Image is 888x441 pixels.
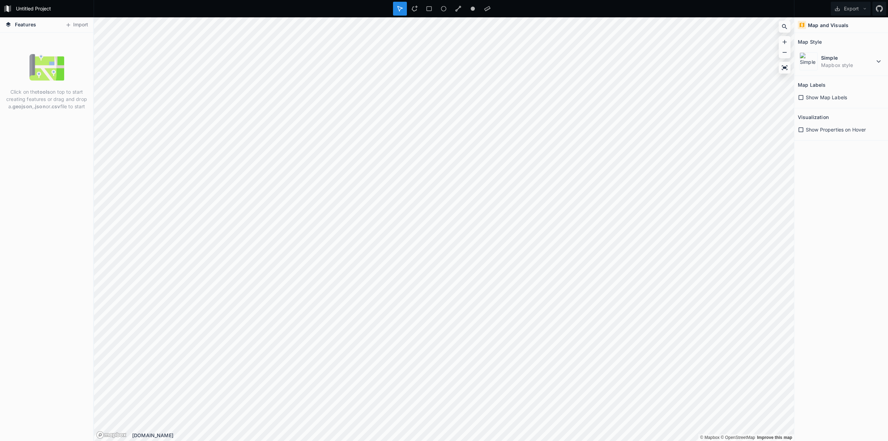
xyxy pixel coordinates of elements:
[821,54,874,61] dt: Simple
[721,435,755,440] a: OpenStreetMap
[800,52,818,70] img: Simple
[821,61,874,69] dd: Mapbox style
[831,2,871,16] button: Export
[50,103,60,109] strong: .csv
[11,103,32,109] strong: .geojson
[700,435,719,440] a: Mapbox
[34,103,46,109] strong: .json
[806,94,847,101] span: Show Map Labels
[29,50,64,85] img: empty
[808,22,848,29] h4: Map and Visuals
[798,36,822,47] h2: Map Style
[798,112,829,122] h2: Visualization
[757,435,792,440] a: Map feedback
[15,21,36,28] span: Features
[806,126,866,133] span: Show Properties on Hover
[37,89,50,95] strong: tools
[96,431,127,439] a: Mapbox logo
[62,19,92,31] button: Import
[5,88,88,110] p: Click on the on top to start creating features or drag and drop a , or file to start
[798,79,826,90] h2: Map Labels
[132,432,794,439] div: [DOMAIN_NAME]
